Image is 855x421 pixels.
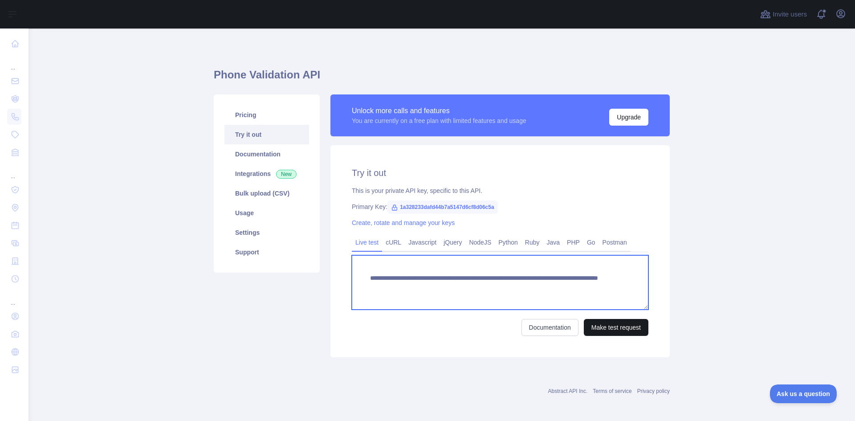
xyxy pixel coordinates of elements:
[224,184,309,203] a: Bulk upload (CSV)
[773,9,807,20] span: Invite users
[276,170,297,179] span: New
[352,116,526,125] div: You are currently on a free plan with limited features and usage
[440,235,465,249] a: jQuery
[7,162,21,180] div: ...
[224,125,309,144] a: Try it out
[224,223,309,242] a: Settings
[352,106,526,116] div: Unlock more calls and features
[7,53,21,71] div: ...
[637,388,670,394] a: Privacy policy
[563,235,583,249] a: PHP
[214,68,670,89] h1: Phone Validation API
[584,319,648,336] button: Make test request
[521,319,578,336] a: Documentation
[352,235,382,249] a: Live test
[352,186,648,195] div: This is your private API key, specific to this API.
[352,219,455,226] a: Create, rotate and manage your keys
[543,235,564,249] a: Java
[224,203,309,223] a: Usage
[599,235,631,249] a: Postman
[758,7,809,21] button: Invite users
[224,105,309,125] a: Pricing
[521,235,543,249] a: Ruby
[7,289,21,307] div: ...
[495,235,521,249] a: Python
[770,384,837,403] iframe: Toggle Customer Support
[224,242,309,262] a: Support
[465,235,495,249] a: NodeJS
[593,388,631,394] a: Terms of service
[352,202,648,211] div: Primary Key:
[224,144,309,164] a: Documentation
[352,167,648,179] h2: Try it out
[382,235,405,249] a: cURL
[548,388,588,394] a: Abstract API Inc.
[583,235,599,249] a: Go
[405,235,440,249] a: Javascript
[609,109,648,126] button: Upgrade
[387,200,498,214] span: 1a328233dafd44b7a5147d6cf8d06c5a
[224,164,309,184] a: Integrations New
